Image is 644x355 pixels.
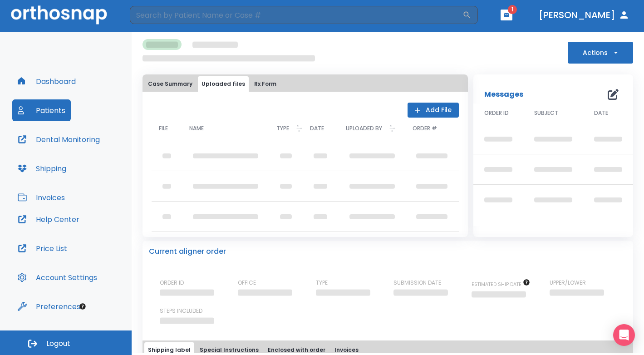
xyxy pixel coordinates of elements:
[12,128,105,150] button: Dental Monitoring
[12,187,70,208] button: Invoices
[159,126,168,131] span: FILE
[472,281,530,288] span: The date will be available after approving treatment plan
[535,7,633,23] button: [PERSON_NAME]
[144,76,466,92] div: tabs
[534,109,558,117] span: SUBJECT
[238,279,256,287] p: OFFICE
[130,6,462,24] input: Search by Patient Name or Case #
[160,279,184,287] p: ORDER ID
[79,302,87,311] div: Tooltip anchor
[508,5,517,14] span: 1
[316,279,328,287] p: TYPE
[251,76,280,92] button: Rx Form
[11,5,107,24] img: Orthosnap
[12,99,71,121] button: Patients
[568,42,633,64] button: Actions
[46,339,70,349] span: Logout
[144,76,196,92] button: Case Summary
[12,158,72,179] button: Shipping
[198,76,249,92] button: Uploaded files
[12,266,103,288] button: Account Settings
[594,109,608,117] span: DATE
[189,126,204,131] span: NAME
[276,123,289,134] p: TYPE
[484,89,523,100] p: Messages
[310,123,324,134] p: DATE
[408,103,459,118] button: Add File
[393,279,441,287] p: SUBMISSION DATE
[160,307,202,315] p: STEPS INCLUDED
[12,237,73,259] button: Price List
[346,123,382,134] p: UPLOADED BY
[12,70,81,92] button: Dashboard
[12,296,86,317] button: Preferences
[613,324,635,346] div: Open Intercom Messenger
[413,123,437,134] p: ORDER #
[12,208,85,230] button: Help Center
[550,279,586,287] p: UPPER/LOWER
[149,246,226,257] p: Current aligner order
[484,109,509,117] span: ORDER ID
